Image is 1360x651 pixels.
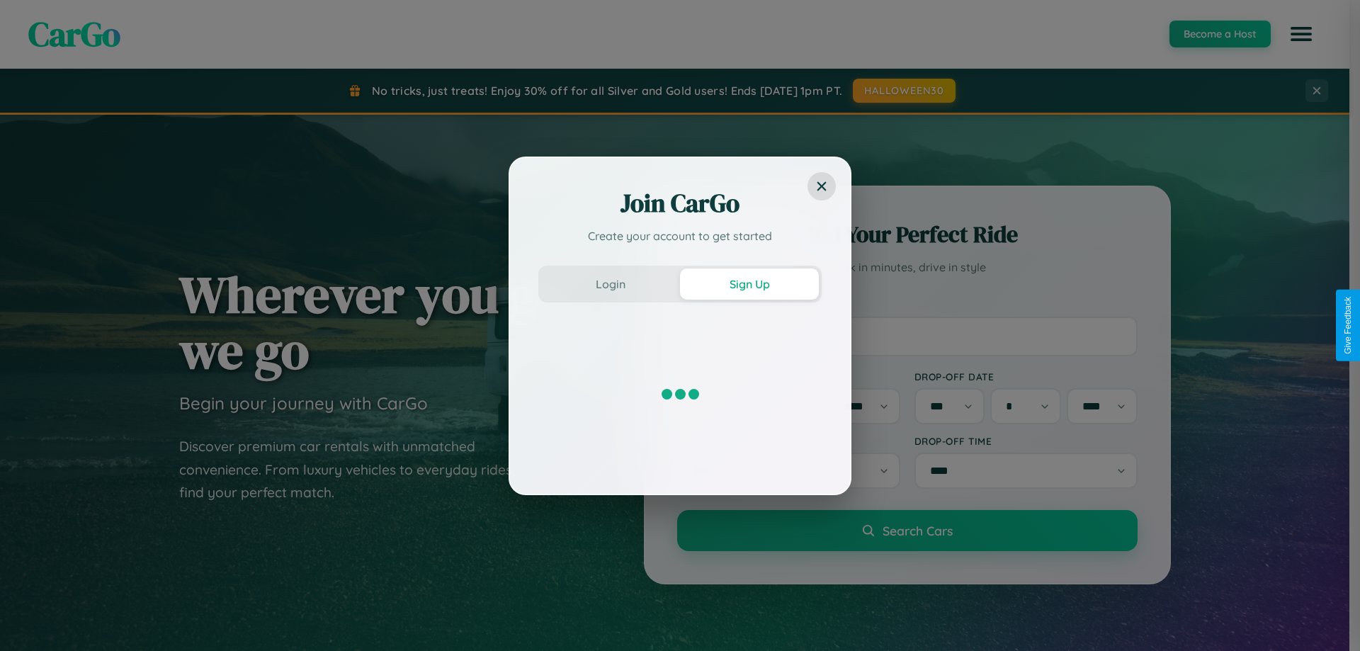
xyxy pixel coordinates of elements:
button: Sign Up [680,268,819,300]
p: Create your account to get started [538,227,822,244]
iframe: Intercom live chat [14,603,48,637]
button: Login [541,268,680,300]
h2: Join CarGo [538,186,822,220]
div: Give Feedback [1343,297,1353,354]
